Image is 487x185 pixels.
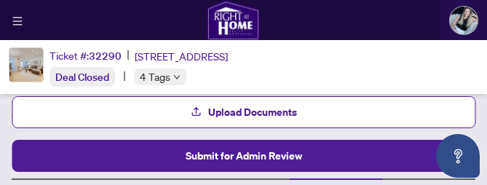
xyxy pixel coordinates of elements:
[12,96,475,128] button: Upload Documents
[50,47,122,64] div: Ticket #:
[9,48,43,82] img: IMG-C12021341_1.jpg
[12,16,23,26] span: menu
[89,50,122,63] span: 32290
[450,7,478,34] img: Profile Icon
[436,134,480,178] button: Open asap
[208,101,297,124] span: Upload Documents
[186,144,302,168] span: Submit for Admin Review
[12,140,475,172] button: Submit for Admin Review
[55,71,109,84] span: Deal Closed
[140,68,170,85] span: 4 Tags
[135,48,228,64] span: [STREET_ADDRESS]
[173,74,181,81] span: down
